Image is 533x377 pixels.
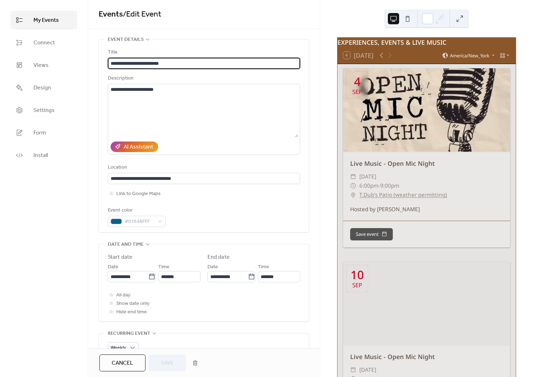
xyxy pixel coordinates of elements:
[116,291,130,300] span: All day
[343,159,510,168] div: Live Music - Open Mic Night
[11,146,77,165] a: Install
[124,143,153,151] div: AI Assistant
[359,190,447,200] a: T.Dub's Patio (weather permitting)
[99,354,145,371] button: Cancel
[111,142,158,152] button: AI Assistant
[350,365,357,375] div: ​
[352,282,362,288] div: Sep
[33,106,55,115] span: Settings
[207,253,230,262] div: End date
[450,53,489,58] span: America/New_York
[351,269,364,281] div: 10
[343,205,510,213] div: Hosted by [PERSON_NAME]
[350,228,393,241] button: Save event
[108,253,132,262] div: Start date
[123,7,161,22] span: / Edit Event
[108,36,144,44] span: Event details
[158,263,169,271] span: Time
[108,48,299,57] div: Title
[33,61,49,70] span: Views
[359,365,376,375] span: [DATE]
[11,101,77,120] a: Settings
[33,39,55,47] span: Connect
[352,89,362,95] div: Sep
[380,181,399,190] span: 9:00pm
[108,329,150,338] span: Recurring event
[108,263,118,271] span: Date
[354,76,361,87] div: 4
[11,78,77,97] a: Design
[108,206,164,215] div: Event color
[359,181,378,190] span: 6:00pm
[116,190,161,198] span: Link to Google Maps
[112,359,133,367] span: Cancel
[359,172,376,181] span: [DATE]
[33,129,46,137] span: Form
[33,151,48,160] span: Install
[33,84,51,92] span: Design
[108,74,299,83] div: Description
[337,38,516,47] div: EXPERIENCES, EVENTS & LIVE MUSIC
[116,308,147,316] span: Hide end time
[108,240,144,249] span: Date and time
[11,123,77,142] a: Form
[350,181,357,190] div: ​
[207,263,218,271] span: Date
[11,56,77,75] a: Views
[378,181,380,190] span: -
[111,343,126,353] span: Weekly
[99,7,123,22] a: Events
[258,263,269,271] span: Time
[33,16,59,25] span: My Events
[125,218,154,226] span: #03648FFF
[11,33,77,52] a: Connect
[350,190,357,200] div: ​
[350,172,357,181] div: ​
[11,11,77,30] a: My Events
[343,352,510,361] div: Live Music - Open Mic Night
[108,163,299,172] div: Location
[116,300,149,308] span: Show date only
